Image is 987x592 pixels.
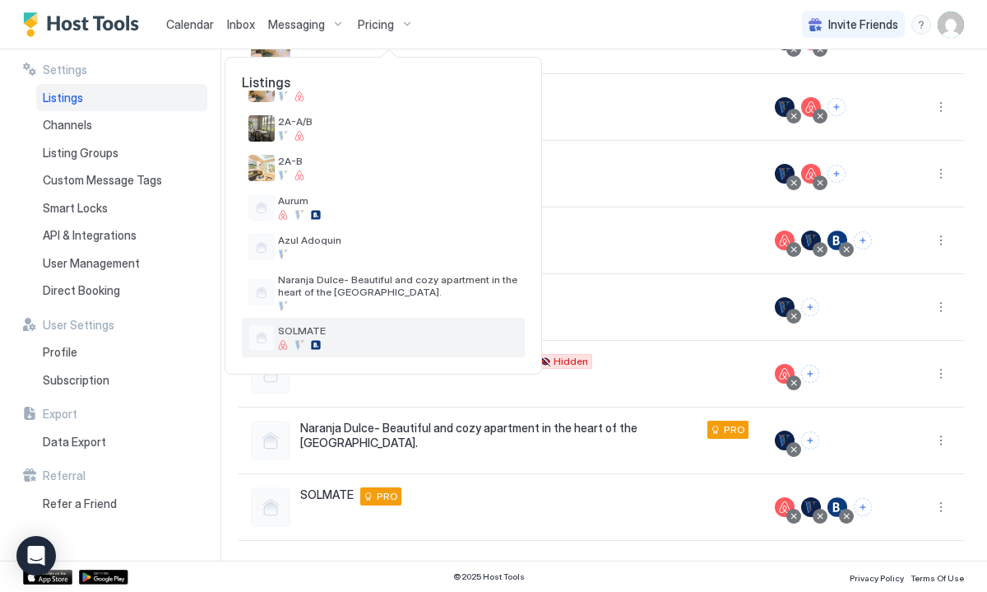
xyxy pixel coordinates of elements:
[278,324,518,337] span: SOLMATE
[278,115,518,128] span: 2A-A/B
[278,155,518,167] span: 2A-B
[278,194,518,207] span: Aurum
[16,536,56,576] div: Open Intercom Messenger
[248,155,275,181] div: listing image
[278,234,518,246] span: Azul Adoquin
[278,273,518,298] span: Naranja Dulce- Beautiful and cozy apartment in the heart of the [GEOGRAPHIC_DATA].
[225,74,541,91] span: Listings
[248,115,275,142] div: listing image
